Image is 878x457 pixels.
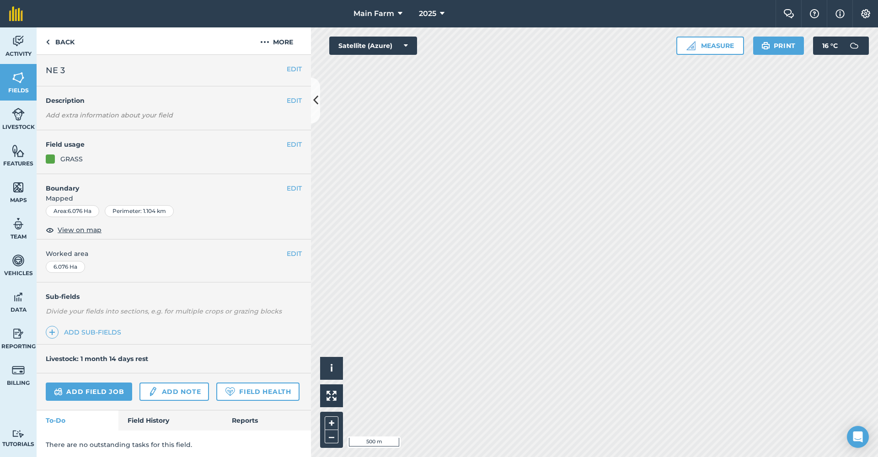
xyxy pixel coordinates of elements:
[37,292,311,302] h4: Sub-fields
[12,144,25,158] img: svg+xml;base64,PHN2ZyB4bWxucz0iaHR0cDovL3d3dy53My5vcmcvMjAwMC9zdmciIHdpZHRoPSI1NiIgaGVpZ2h0PSI2MC...
[105,205,174,217] div: Perimeter : 1.104 km
[12,107,25,121] img: svg+xml;base64,PD94bWwgdmVyc2lvbj0iMS4wIiBlbmNvZGluZz0idXRmLTgiPz4KPCEtLSBHZW5lcmF0b3I6IEFkb2JlIE...
[320,357,343,380] button: i
[12,217,25,231] img: svg+xml;base64,PD94bWwgdmVyc2lvbj0iMS4wIiBlbmNvZGluZz0idXRmLTgiPz4KPCEtLSBHZW5lcmF0b3I6IEFkb2JlIE...
[46,307,282,315] em: Divide your fields into sections, e.g. for multiple crops or grazing blocks
[46,139,287,149] h4: Field usage
[287,96,302,106] button: EDIT
[54,386,63,397] img: svg+xml;base64,PD94bWwgdmVyc2lvbj0iMS4wIiBlbmNvZGluZz0idXRmLTgiPz4KPCEtLSBHZW5lcmF0b3I6IEFkb2JlIE...
[12,290,25,304] img: svg+xml;base64,PD94bWwgdmVyc2lvbj0iMS4wIiBlbmNvZGluZz0idXRmLTgiPz4KPCEtLSBHZW5lcmF0b3I6IEFkb2JlIE...
[287,64,302,74] button: EDIT
[49,327,55,338] img: svg+xml;base64,PHN2ZyB4bWxucz0iaHR0cDovL3d3dy53My5vcmcvMjAwMC9zdmciIHdpZHRoPSIxNCIgaGVpZ2h0PSIyNC...
[287,139,302,149] button: EDIT
[12,254,25,267] img: svg+xml;base64,PD94bWwgdmVyc2lvbj0iMS4wIiBlbmNvZGluZz0idXRmLTgiPz4KPCEtLSBHZW5lcmF0b3I6IEFkb2JlIE...
[216,383,299,401] a: Field Health
[260,37,269,48] img: svg+xml;base64,PHN2ZyB4bWxucz0iaHR0cDovL3d3dy53My5vcmcvMjAwMC9zdmciIHdpZHRoPSIyMCIgaGVpZ2h0PSIyNC...
[845,37,863,55] img: svg+xml;base64,PD94bWwgdmVyc2lvbj0iMS4wIiBlbmNvZGluZz0idXRmLTgiPz4KPCEtLSBHZW5lcmF0b3I6IEFkb2JlIE...
[60,154,83,164] div: GRASS
[813,37,869,55] button: 16 °C
[327,391,337,401] img: Four arrows, one pointing top left, one top right, one bottom right and the last bottom left
[753,37,804,55] button: Print
[139,383,209,401] a: Add note
[46,96,302,106] h4: Description
[847,426,869,448] div: Open Intercom Messenger
[12,327,25,340] img: svg+xml;base64,PD94bWwgdmVyc2lvbj0iMS4wIiBlbmNvZGluZz0idXRmLTgiPz4KPCEtLSBHZW5lcmF0b3I6IEFkb2JlIE...
[325,430,338,443] button: –
[12,430,25,438] img: svg+xml;base64,PD94bWwgdmVyc2lvbj0iMS4wIiBlbmNvZGluZz0idXRmLTgiPz4KPCEtLSBHZW5lcmF0b3I6IEFkb2JlIE...
[330,362,333,374] span: i
[325,416,338,430] button: +
[287,249,302,259] button: EDIT
[118,410,222,430] a: Field History
[37,410,118,430] a: To-Do
[46,440,302,450] p: There are no outstanding tasks for this field.
[835,8,845,19] img: svg+xml;base64,PHN2ZyB4bWxucz0iaHR0cDovL3d3dy53My5vcmcvMjAwMC9zdmciIHdpZHRoPSIxNyIgaGVpZ2h0PSIxNy...
[46,249,302,259] span: Worked area
[761,40,770,51] img: svg+xml;base64,PHN2ZyB4bWxucz0iaHR0cDovL3d3dy53My5vcmcvMjAwMC9zdmciIHdpZHRoPSIxOSIgaGVpZ2h0PSIyNC...
[12,363,25,377] img: svg+xml;base64,PD94bWwgdmVyc2lvbj0iMS4wIiBlbmNvZGluZz0idXRmLTgiPz4KPCEtLSBHZW5lcmF0b3I6IEFkb2JlIE...
[223,410,311,430] a: Reports
[12,34,25,48] img: svg+xml;base64,PD94bWwgdmVyc2lvbj0iMS4wIiBlbmNvZGluZz0idXRmLTgiPz4KPCEtLSBHZW5lcmF0b3I6IEFkb2JlIE...
[46,355,148,363] h4: Livestock: 1 month 14 days rest
[46,224,54,235] img: svg+xml;base64,PHN2ZyB4bWxucz0iaHR0cDovL3d3dy53My5vcmcvMjAwMC9zdmciIHdpZHRoPSIxOCIgaGVpZ2h0PSIyNC...
[46,261,85,273] div: 6.076 Ha
[46,205,99,217] div: Area : 6.076 Ha
[329,37,417,55] button: Satellite (Azure)
[46,224,102,235] button: View on map
[9,6,23,21] img: fieldmargin Logo
[12,181,25,194] img: svg+xml;base64,PHN2ZyB4bWxucz0iaHR0cDovL3d3dy53My5vcmcvMjAwMC9zdmciIHdpZHRoPSI1NiIgaGVpZ2h0PSI2MC...
[37,174,287,193] h4: Boundary
[148,386,158,397] img: svg+xml;base64,PD94bWwgdmVyc2lvbj0iMS4wIiBlbmNvZGluZz0idXRmLTgiPz4KPCEtLSBHZW5lcmF0b3I6IEFkb2JlIE...
[419,8,436,19] span: 2025
[686,41,696,50] img: Ruler icon
[353,8,394,19] span: Main Farm
[46,326,125,339] a: Add sub-fields
[676,37,744,55] button: Measure
[822,37,838,55] span: 16 ° C
[46,383,132,401] a: Add field job
[783,9,794,18] img: Two speech bubbles overlapping with the left bubble in the forefront
[46,37,50,48] img: svg+xml;base64,PHN2ZyB4bWxucz0iaHR0cDovL3d3dy53My5vcmcvMjAwMC9zdmciIHdpZHRoPSI5IiBoZWlnaHQ9IjI0Ii...
[46,64,65,77] span: NE 3
[860,9,871,18] img: A cog icon
[809,9,820,18] img: A question mark icon
[12,71,25,85] img: svg+xml;base64,PHN2ZyB4bWxucz0iaHR0cDovL3d3dy53My5vcmcvMjAwMC9zdmciIHdpZHRoPSI1NiIgaGVpZ2h0PSI2MC...
[37,193,311,203] span: Mapped
[58,225,102,235] span: View on map
[46,111,173,119] em: Add extra information about your field
[287,183,302,193] button: EDIT
[37,27,84,54] a: Back
[242,27,311,54] button: More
